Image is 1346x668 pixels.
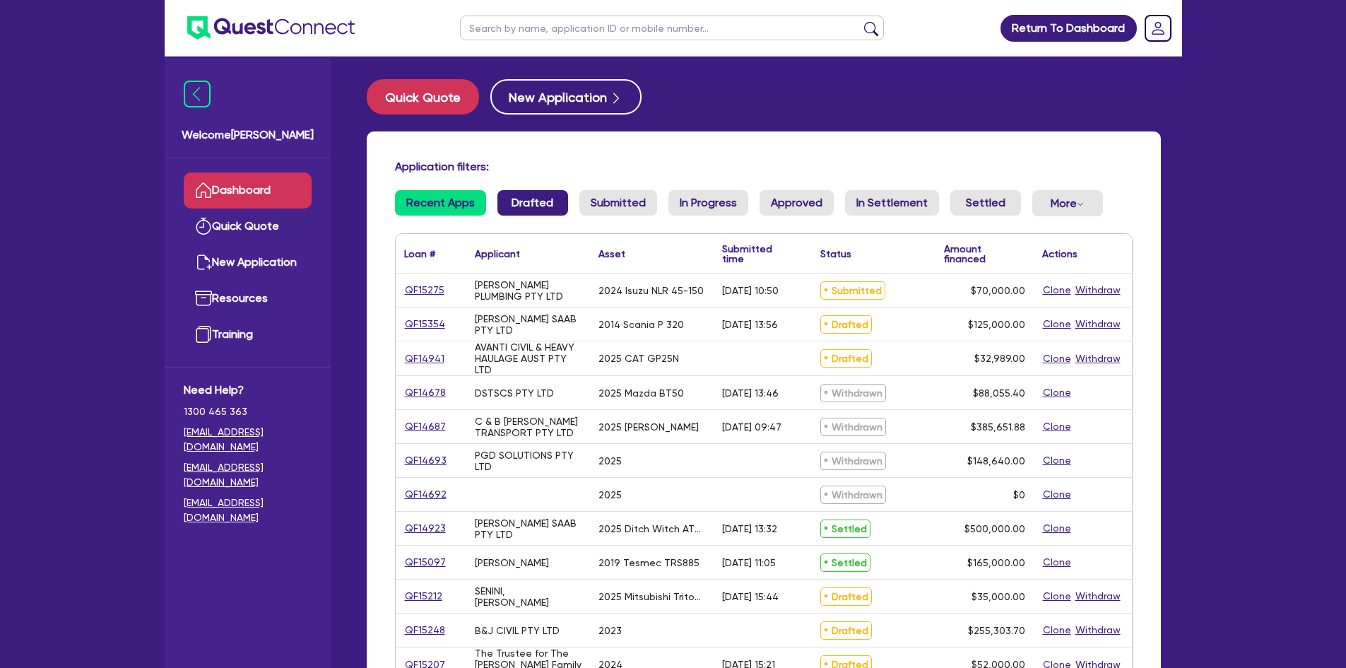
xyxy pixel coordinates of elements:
button: Clone [1042,588,1072,604]
div: 2025 Mitsubishi Triton GLX-MV [598,591,705,602]
a: Submitted [579,190,657,216]
div: Loan # [404,249,435,259]
a: Quick Quote [367,79,490,115]
span: $255,303.70 [968,625,1025,636]
span: Withdrawn [820,486,886,504]
a: QF15212 [404,588,443,604]
a: QF15275 [404,282,445,298]
img: training [195,326,212,343]
div: [DATE] 13:32 [722,523,777,534]
button: Clone [1042,351,1072,367]
a: Drafted [497,190,568,216]
a: QF15097 [404,554,447,570]
div: B&J CIVIL PTY LTD [475,625,560,636]
div: [DATE] 09:47 [722,421,781,433]
button: Withdraw [1075,316,1121,332]
div: 2025 CAT GP25N [598,353,679,364]
a: [EMAIL_ADDRESS][DOMAIN_NAME] [184,496,312,525]
a: QF14941 [404,351,445,367]
span: $165,000.00 [967,557,1025,568]
div: C & B [PERSON_NAME] TRANSPORT PTY LTD [475,416,582,438]
a: Dropdown toggle [1140,10,1176,47]
span: $385,651.88 [971,421,1025,433]
button: Clone [1042,385,1072,401]
button: Withdraw [1075,351,1121,367]
div: SENINI, [PERSON_NAME] [475,585,582,608]
a: Training [184,317,312,353]
div: [DATE] 15:44 [722,591,779,602]
span: Withdrawn [820,384,886,402]
span: $70,000.00 [971,285,1025,296]
a: Recent Apps [395,190,486,216]
button: Withdraw [1075,622,1121,638]
a: Approved [760,190,834,216]
div: Amount financed [944,244,1025,264]
span: Welcome [PERSON_NAME] [182,127,314,143]
div: 2023 [598,625,622,636]
div: [DATE] 11:05 [722,557,776,568]
a: Quick Quote [184,209,312,245]
div: [DATE] 10:50 [722,285,779,296]
a: QF15354 [404,316,446,332]
div: [PERSON_NAME] SAAB PTY LTD [475,517,582,540]
div: DSTSCS PTY LTD [475,387,554,399]
div: Actions [1042,249,1078,259]
button: Clone [1042,486,1072,503]
button: Quick Quote [367,79,479,115]
input: Search by name, application ID or mobile number... [460,16,884,40]
span: Withdrawn [820,418,886,436]
button: Dropdown toggle [1032,190,1103,216]
h4: Application filters: [395,160,1133,173]
img: resources [195,290,212,307]
a: QF15248 [404,622,446,638]
div: Asset [598,249,625,259]
a: Settled [950,190,1021,216]
a: Resources [184,281,312,317]
a: QF14692 [404,486,447,503]
span: $32,989.00 [974,353,1025,364]
div: 2014 Scania P 320 [598,319,684,330]
a: [EMAIL_ADDRESS][DOMAIN_NAME] [184,425,312,455]
div: [PERSON_NAME] SAAB PTY LTD [475,313,582,336]
a: QF14693 [404,452,447,469]
a: QF14923 [404,520,447,537]
a: New Application [184,245,312,281]
span: $125,000.00 [968,319,1025,330]
div: 2025 Ditch Witch AT32 [598,523,705,534]
span: Settled [820,553,870,572]
div: Status [820,249,851,259]
span: 1300 465 363 [184,404,312,419]
div: 2025 [PERSON_NAME] [598,421,699,433]
span: Drafted [820,315,872,334]
div: [DATE] 13:46 [722,387,779,399]
span: $500,000.00 [964,523,1025,534]
button: Clone [1042,282,1072,298]
div: [PERSON_NAME] [475,557,549,568]
button: New Application [490,79,642,115]
div: Applicant [475,249,520,259]
span: Drafted [820,587,872,606]
span: Drafted [820,349,872,368]
span: Need Help? [184,382,312,399]
button: Clone [1042,418,1072,435]
button: Withdraw [1075,588,1121,604]
a: Return To Dashboard [1000,15,1137,42]
span: $35,000.00 [972,591,1025,602]
button: Clone [1042,520,1072,537]
div: 2024 Isuzu NLR 45-150 [598,285,704,296]
a: In Progress [668,190,748,216]
div: Submitted time [722,244,791,264]
button: Clone [1042,554,1072,570]
div: PGD SOLUTIONS PTY LTD [475,450,582,472]
a: QF14687 [404,418,447,435]
img: quest-connect-logo-blue [187,16,355,40]
button: Withdraw [1075,282,1121,298]
button: Clone [1042,316,1072,332]
a: In Settlement [845,190,939,216]
img: new-application [195,254,212,271]
span: Withdrawn [820,452,886,470]
span: $0 [1013,489,1025,500]
div: 2025 [598,455,622,467]
span: $88,055.40 [973,387,1025,399]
